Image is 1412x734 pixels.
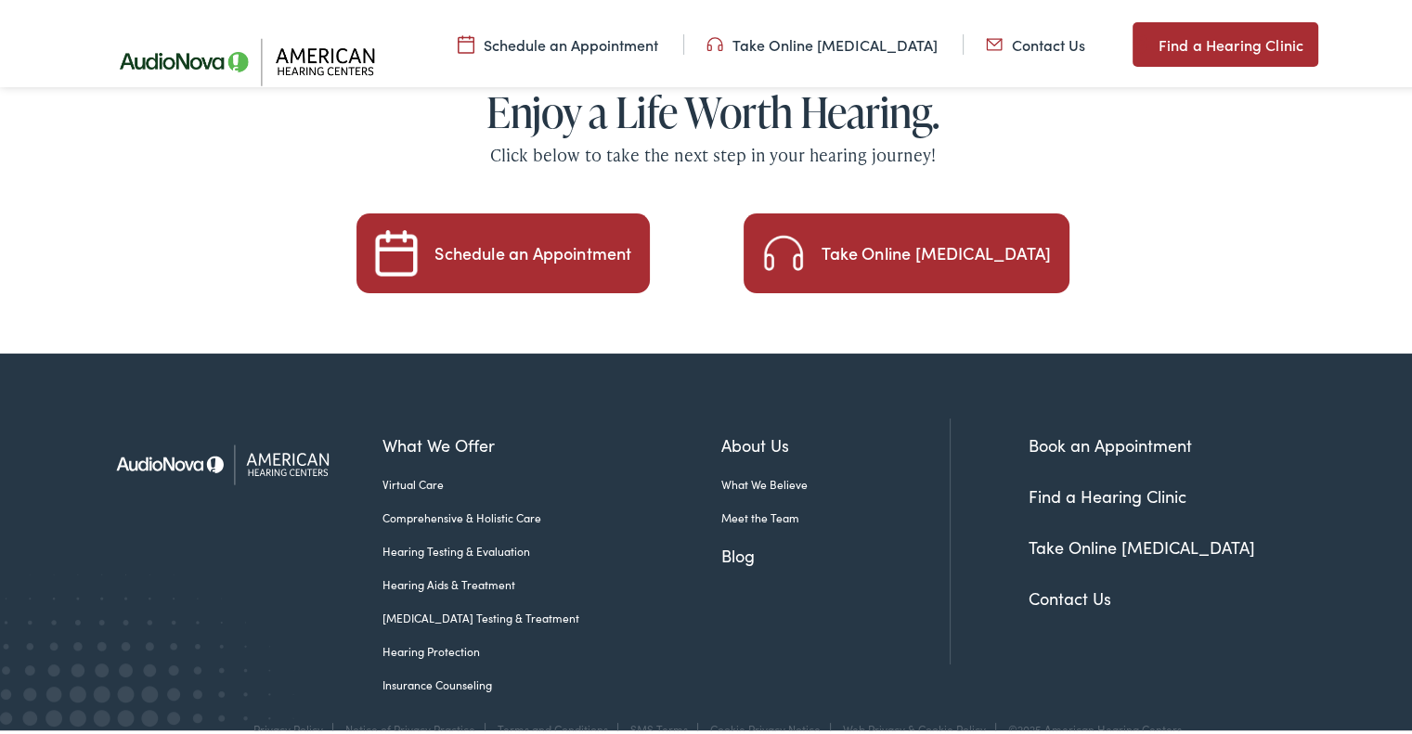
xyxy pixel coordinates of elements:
[630,717,688,733] a: SMS Terms
[345,717,475,733] a: Notice of Privacy Practice
[1029,481,1186,504] a: Find a Hearing Clinic
[498,717,608,733] a: Terms and Conditions
[382,472,721,489] a: Virtual Care
[721,506,950,522] a: Meet the Team
[744,210,1069,290] a: Take an Online Hearing Test Take Online [MEDICAL_DATA]
[1029,583,1111,606] a: Contact Us
[843,717,986,733] a: Web Privacy & Cookie Policy
[986,31,1003,51] img: utility icon
[721,429,950,454] a: About Us
[356,210,650,290] a: Schedule an Appointment Schedule an Appointment
[382,506,721,522] a: Comprehensive & Holistic Care
[999,719,1182,732] div: ©2025 American Hearing Centers
[721,472,950,489] a: What We Believe
[760,226,807,273] img: Take an Online Hearing Test
[1133,30,1149,52] img: utility icon
[253,717,323,733] a: Privacy Policy
[458,31,658,51] a: Schedule an Appointment
[986,31,1085,51] a: Contact Us
[822,241,1051,258] div: Take Online [MEDICAL_DATA]
[382,639,721,656] a: Hearing Protection
[382,539,721,556] a: Hearing Testing & Evaluation
[373,226,420,273] img: Schedule an Appointment
[721,539,950,564] a: Blog
[382,673,721,689] a: Insurance Counseling
[706,31,723,51] img: utility icon
[434,241,631,258] div: Schedule an Appointment
[458,31,474,51] img: utility icon
[382,429,721,454] a: What We Offer
[1029,430,1192,453] a: Book an Appointment
[710,717,821,733] a: Cookie Privacy Notice
[1133,19,1318,63] a: Find a Hearing Clinic
[382,573,721,589] a: Hearing Aids & Treatment
[1029,532,1255,555] a: Take Online [MEDICAL_DATA]
[382,606,721,623] a: [MEDICAL_DATA] Testing & Treatment
[100,415,356,505] img: American Hearing Centers
[706,31,938,51] a: Take Online [MEDICAL_DATA]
